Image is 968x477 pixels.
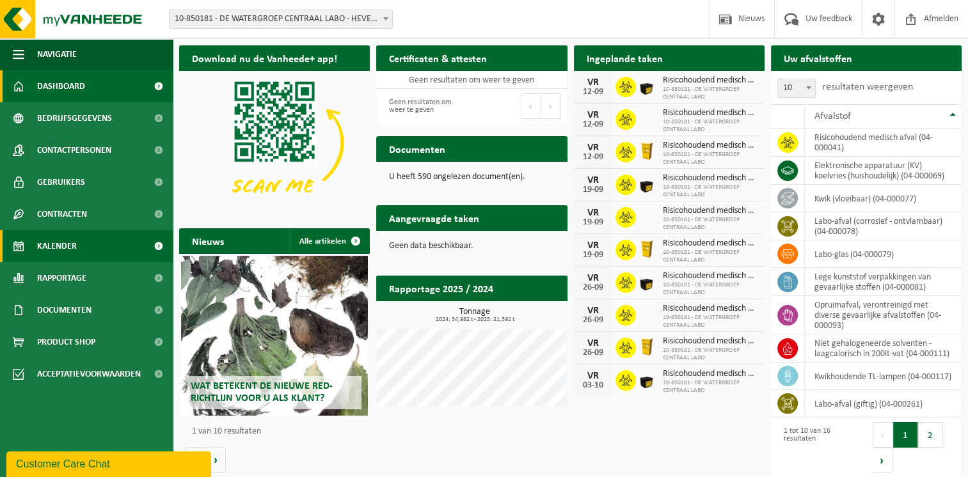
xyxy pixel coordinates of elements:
div: VR [580,77,606,88]
div: VR [580,371,606,381]
span: Documenten [37,294,91,326]
span: Risicohoudend medisch afval [663,304,758,314]
span: Bedrijfsgegevens [37,102,112,134]
button: 2 [918,422,943,448]
div: 12-09 [580,88,606,97]
span: Kalender [37,230,77,262]
td: lege kunststof verpakkingen van gevaarlijke stoffen (04-000081) [805,268,962,296]
span: 10-850181 - DE WATERGROEP CENTRAAL LABO - HEVERLEE [170,10,392,28]
td: labo-glas (04-000079) [805,240,962,268]
span: Contracten [37,198,87,230]
span: 10-850181 - DE WATERGROEP CENTRAAL LABO [663,249,758,264]
td: labo-afval (giftig) (04-000261) [805,390,962,418]
button: Volgende [206,447,226,473]
span: Risicohoudend medisch afval [663,141,758,151]
span: 10-850181 - DE WATERGROEP CENTRAAL LABO [663,379,758,395]
span: Wat betekent de nieuwe RED-richtlijn voor u als klant? [191,381,333,403]
div: Geen resultaten om weer te geven [383,92,465,120]
span: Product Shop [37,326,95,358]
a: Wat betekent de nieuwe RED-richtlijn voor u als klant? [181,256,368,416]
button: Next [873,448,893,473]
span: 10 [777,79,816,98]
td: kwik (vloeibaar) (04-000077) [805,185,962,212]
td: niet gehalogeneerde solventen - laagcalorisch in 200lt-vat (04-000111) [805,334,962,363]
img: Download de VHEPlus App [179,71,370,214]
div: 19-09 [580,251,606,260]
div: 19-09 [580,218,606,227]
button: 1 [893,422,918,448]
span: Risicohoudend medisch afval [663,75,758,86]
div: 26-09 [580,348,606,357]
span: Risicohoudend medisch afval [663,369,758,379]
span: Acceptatievoorwaarden [37,358,141,390]
span: 10-850181 - DE WATERGROEP CENTRAAL LABO [663,281,758,297]
h2: Documenten [376,136,458,161]
div: 26-09 [580,283,606,292]
button: Previous [873,422,893,448]
span: 10-850181 - DE WATERGROEP CENTRAAL LABO [663,314,758,329]
span: Contactpersonen [37,134,111,166]
p: Geen data beschikbaar. [389,242,554,251]
span: Risicohoudend medisch afval [663,173,758,184]
span: Navigatie [37,38,77,70]
h2: Download nu de Vanheede+ app! [179,45,350,70]
button: Previous [521,93,541,119]
span: Afvalstof [814,111,851,121]
h2: Rapportage 2025 / 2024 [376,276,506,301]
img: LP-SB-00030-HPE-51 [636,75,658,97]
button: Next [541,93,561,119]
div: VR [580,338,606,348]
div: 26-09 [580,316,606,325]
span: Risicohoudend medisch afval [663,108,758,118]
span: Gebruikers [37,166,85,198]
span: Risicohoudend medisch afval [663,238,758,249]
div: VR [580,110,606,120]
div: VR [580,208,606,218]
div: VR [580,306,606,316]
span: Rapportage [37,262,86,294]
h2: Aangevraagde taken [376,205,492,230]
img: LP-SB-00060-HPE-C6 [636,140,658,162]
div: 12-09 [580,153,606,162]
label: resultaten weergeven [822,82,913,92]
img: LP-SB-00060-HPE-C6 [636,238,658,260]
h2: Uw afvalstoffen [771,45,865,70]
span: 10-850181 - DE WATERGROEP CENTRAAL LABO [663,216,758,231]
p: 1 van 10 resultaten [192,427,363,436]
td: kwikhoudende TL-lampen (04-000117) [805,363,962,390]
button: Vorige [186,447,206,473]
div: 03-10 [580,381,606,390]
span: Risicohoudend medisch afval [663,336,758,347]
span: 10-850181 - DE WATERGROEP CENTRAAL LABO - HEVERLEE [169,10,393,29]
span: 10-850181 - DE WATERGROEP CENTRAAL LABO [663,184,758,199]
span: 10-850181 - DE WATERGROEP CENTRAAL LABO [663,86,758,101]
img: LP-SB-00030-HPE-51 [636,368,658,390]
div: VR [580,143,606,153]
div: 1 tot 10 van 16 resultaten [777,421,860,474]
div: VR [580,240,606,251]
span: 10 [778,79,815,97]
div: VR [580,175,606,185]
a: Bekijk rapportage [472,301,566,326]
iframe: chat widget [6,449,214,477]
a: Alle artikelen [289,228,369,254]
td: opruimafval, verontreinigd met diverse gevaarlijke afvalstoffen (04-000093) [805,296,962,334]
div: VR [580,273,606,283]
span: Dashboard [37,70,85,102]
p: U heeft 590 ongelezen document(en). [389,173,554,182]
td: risicohoudend medisch afval (04-000041) [805,129,962,157]
td: Geen resultaten om weer te geven [376,71,567,89]
span: 10-850181 - DE WATERGROEP CENTRAAL LABO [663,118,758,134]
img: LP-SB-00030-HPE-51 [636,270,658,292]
span: Risicohoudend medisch afval [663,271,758,281]
h2: Nieuws [179,228,237,253]
h2: Certificaten & attesten [376,45,500,70]
div: 19-09 [580,185,606,194]
span: 2024: 34,982 t - 2025: 21,392 t [383,317,567,323]
span: 10-850181 - DE WATERGROEP CENTRAAL LABO [663,151,758,166]
img: LP-SB-00060-HPE-C6 [636,336,658,357]
td: elektronische apparatuur (KV) koelvries (huishoudelijk) (04-000069) [805,157,962,185]
div: 12-09 [580,120,606,129]
h3: Tonnage [383,308,567,323]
